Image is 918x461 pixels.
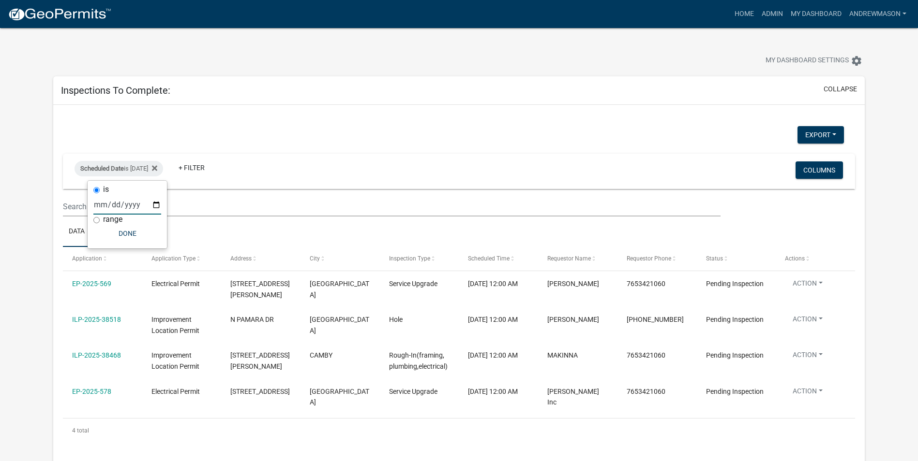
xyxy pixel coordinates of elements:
span: 7653421060 [627,351,665,359]
span: 5937 E JENSEN RD [230,280,290,299]
a: EP-2025-578 [72,388,111,395]
button: Action [785,350,830,364]
datatable-header-cell: Application Type [142,247,222,270]
a: + Filter [171,159,212,176]
a: Home [731,5,758,23]
span: 08/22/2025, 12:00 AM [468,388,518,395]
span: 317-557-4504 [627,316,684,323]
span: Pending Inspection [706,316,764,323]
label: range [103,216,122,223]
a: Admin [758,5,787,23]
a: My Dashboard [787,5,845,23]
a: EP-2025-569 [72,280,111,288]
div: 4 total [63,418,855,443]
span: My Dashboard Settings [766,55,849,67]
span: 5955 S HAASETOWN RD [230,388,290,395]
span: Pending Inspection [706,388,764,395]
label: is [103,186,109,193]
span: Improvement Location Permit [151,316,199,334]
span: Hole [389,316,403,323]
span: Pending Inspection [706,280,764,288]
span: MAKINNA [547,351,578,359]
span: Jeffrey Brown [547,316,599,323]
span: Application Type [151,255,196,262]
span: Inspection Type [389,255,430,262]
span: 7653421060 [627,388,665,395]
span: Electrical Permit [151,388,200,395]
span: Service Upgrade [389,280,437,288]
a: ILP-2025-38518 [72,316,121,323]
span: Application [72,255,102,262]
div: is [DATE] [75,161,163,176]
datatable-header-cell: Requestor Name [538,247,617,270]
button: Action [785,386,830,400]
span: 08/22/2025, 12:00 AM [468,316,518,323]
span: 08/22/2025, 12:00 AM [468,280,518,288]
datatable-header-cell: Scheduled Time [459,247,538,270]
span: Electrical Permit [151,280,200,288]
span: MARTINSVILLE [310,316,369,334]
datatable-header-cell: Address [221,247,301,270]
datatable-header-cell: Inspection Type [380,247,459,270]
datatable-header-cell: Status [696,247,776,270]
input: Search for inspections [63,197,721,216]
button: collapse [824,84,857,94]
datatable-header-cell: City [301,247,380,270]
span: N PAMARA DR [230,316,274,323]
span: Scheduled Date [80,165,124,172]
button: Export [798,126,844,144]
span: City [310,255,320,262]
button: Action [785,314,830,328]
button: Columns [796,161,843,179]
span: Service Upgrade [389,388,437,395]
span: Jessica Scott [547,280,599,288]
button: My Dashboard Settingssettings [758,51,870,70]
span: Status [706,255,723,262]
span: CAMBY [310,351,332,359]
span: Requestor Name [547,255,591,262]
span: Requestor Phone [627,255,671,262]
button: Action [785,278,830,292]
span: MARTINSVILLE [310,280,369,299]
span: Rough-In(framing, plumbing,electrical) [389,351,448,370]
a: ILP-2025-38468 [72,351,121,359]
span: Pending Inspection [706,351,764,359]
span: Scheduled Time [468,255,510,262]
button: Done [93,225,161,242]
datatable-header-cell: Application [63,247,142,270]
span: Address [230,255,252,262]
span: 7653421060 [627,280,665,288]
a: AndrewMason [845,5,910,23]
span: Actions [785,255,805,262]
span: Joe Schmo Inc [547,388,599,406]
i: settings [851,55,862,67]
span: 13873 N AVERY LN [230,351,290,370]
span: MORGANTOWN [310,388,369,406]
datatable-header-cell: Requestor Phone [617,247,697,270]
span: 08/22/2025, 12:00 AM [468,351,518,359]
datatable-header-cell: Actions [776,247,855,270]
span: Improvement Location Permit [151,351,199,370]
h5: Inspections To Complete: [61,85,170,96]
a: Data [63,216,90,247]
